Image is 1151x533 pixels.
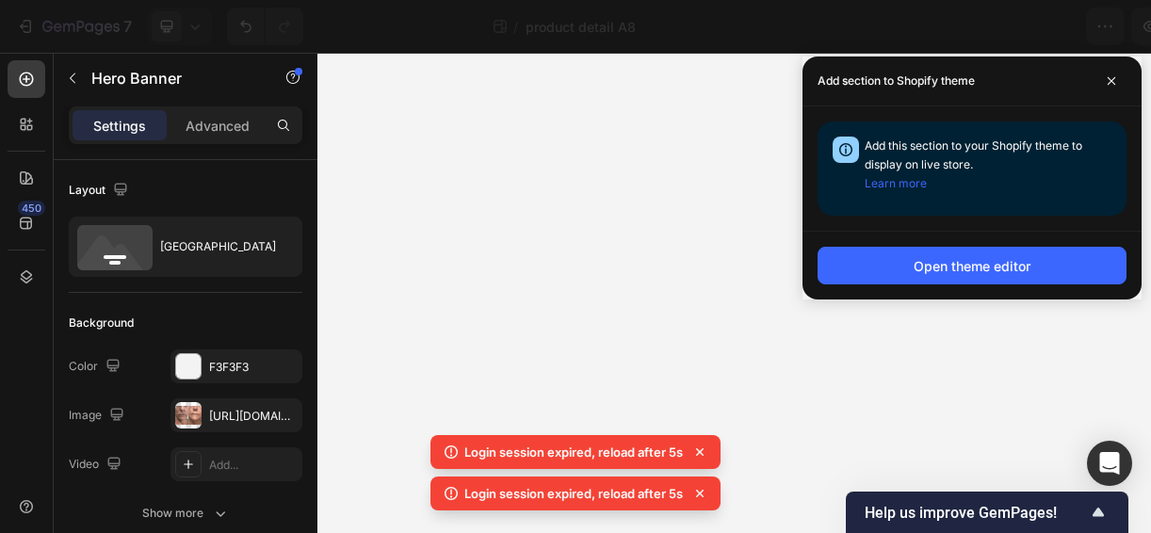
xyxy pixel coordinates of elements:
[69,496,302,530] button: Show more
[69,403,128,428] div: Image
[464,443,683,461] p: Login session expired, reload after 5s
[526,17,636,37] span: product detail A8
[91,67,251,89] p: Hero Banner
[69,452,125,477] div: Video
[227,8,303,45] div: Undo/Redo
[209,359,298,376] div: F3F3F3
[123,15,132,38] p: 7
[818,72,975,90] p: Add section to Shopify theme
[8,8,140,45] button: 7
[93,116,146,136] p: Settings
[464,484,683,503] p: Login session expired, reload after 5s
[865,138,1082,190] span: Add this section to your Shopify theme to display on live store.
[209,408,298,425] div: [URL][DOMAIN_NAME]
[69,315,134,331] div: Background
[1087,441,1132,486] div: Open Intercom Messenger
[865,174,927,193] button: Learn more
[865,504,1087,522] span: Help us improve GemPages!
[914,256,1030,276] div: Open theme editor
[317,53,1151,533] iframe: Design area
[18,201,45,216] div: 450
[898,8,960,45] button: Save
[209,457,298,474] div: Add...
[983,17,1127,37] div: Publish Theme Section
[967,8,1143,45] button: Publish Theme Section
[513,17,518,37] span: /
[865,501,1110,524] button: Show survey - Help us improve GemPages!
[160,225,275,268] div: [GEOGRAPHIC_DATA]
[69,354,124,380] div: Color
[186,116,250,136] p: Advanced
[818,247,1127,284] button: Open theme editor
[142,504,230,523] div: Show more
[69,178,132,203] div: Layout
[914,19,945,35] span: Save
